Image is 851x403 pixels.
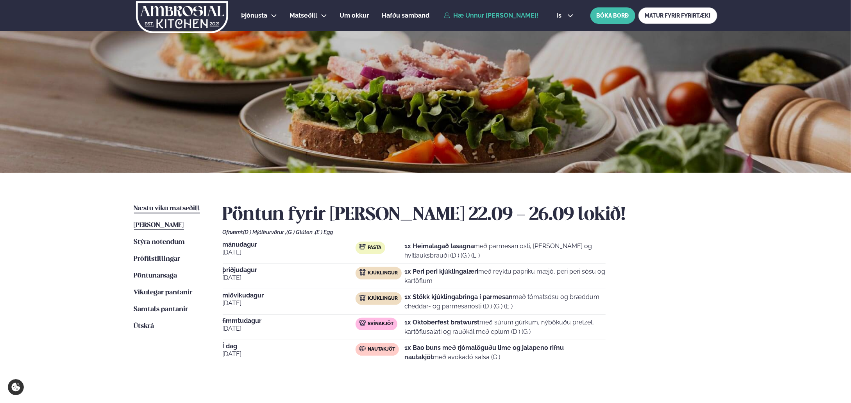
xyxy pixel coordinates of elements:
img: chicken.svg [359,269,366,276]
span: [PERSON_NAME] [134,222,184,229]
span: [DATE] [223,324,356,333]
img: logo [136,1,229,33]
span: mánudagur [223,242,356,248]
span: [DATE] [223,349,356,359]
a: Samtals pantanir [134,305,188,314]
a: Matseðill [290,11,318,20]
p: með súrum gúrkum, nýbökuðu pretzel, kartöflusalati og rauðkál með eplum (D ) (G ) [404,318,606,337]
strong: 1x Bao buns með rjómalöguðu lime og jalapeno rifnu nautakjöt [404,344,564,361]
span: is [556,13,564,19]
span: [DATE] [223,273,356,283]
a: Hæ Unnur [PERSON_NAME]! [444,12,538,19]
a: MATUR FYRIR FYRIRTÆKI [638,7,717,24]
img: pork.svg [359,320,366,326]
img: beef.svg [359,346,366,352]
a: [PERSON_NAME] [134,221,184,230]
span: Nautakjöt [368,346,395,353]
a: Hafðu samband [382,11,430,20]
p: með avókadó salsa (G ) [404,343,606,362]
img: chicken.svg [359,295,366,301]
span: Prófílstillingar [134,256,181,262]
span: Í dag [223,343,356,349]
span: (D ) Mjólkurvörur , [243,229,287,235]
h2: Pöntun fyrir [PERSON_NAME] 22.09 - 26.09 lokið! [223,204,717,226]
a: Prófílstillingar [134,254,181,264]
span: Matseðill [290,12,318,19]
p: með reyktu papriku mæjó, peri peri sósu og kartöflum [404,267,606,286]
span: Næstu viku matseðill [134,205,200,212]
a: Þjónusta [241,11,268,20]
span: Kjúklingur [368,270,398,276]
span: Útskrá [134,323,154,330]
span: Hafðu samband [382,12,430,19]
a: Vikulegar pantanir [134,288,193,297]
img: pasta.svg [359,244,366,250]
span: Um okkur [340,12,369,19]
span: [DATE] [223,299,356,308]
span: [DATE] [223,248,356,257]
a: Um okkur [340,11,369,20]
a: Pöntunarsaga [134,271,177,281]
span: miðvikudagur [223,292,356,299]
span: Pasta [368,245,381,251]
a: Stýra notendum [134,238,185,247]
div: Ofnæmi: [223,229,717,235]
span: (E ) Egg [315,229,333,235]
span: Kjúklingur [368,296,398,302]
span: (G ) Glúten , [287,229,315,235]
span: Pöntunarsaga [134,272,177,279]
span: Vikulegar pantanir [134,289,193,296]
p: með tómatsósu og bræddum cheddar- og parmesanosti (D ) (G ) (E ) [404,292,606,311]
strong: 1x Peri peri kjúklingalæri [404,268,478,275]
span: þriðjudagur [223,267,356,273]
a: Cookie settings [8,379,24,395]
span: Samtals pantanir [134,306,188,313]
span: Þjónusta [241,12,268,19]
a: Næstu viku matseðill [134,204,200,213]
strong: 1x Stökk kjúklingabringa í parmesan [404,293,513,301]
a: Útskrá [134,322,154,331]
button: is [550,13,579,19]
p: með parmesan osti, [PERSON_NAME] og hvítlauksbrauði (D ) (G ) (E ) [404,242,606,260]
strong: 1x Oktoberfest bratwurst [404,319,479,326]
span: fimmtudagur [223,318,356,324]
span: Svínakjöt [368,321,393,327]
button: BÓKA BORÐ [590,7,635,24]
span: Stýra notendum [134,239,185,245]
strong: 1x Heimalagað lasagna [404,242,474,250]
